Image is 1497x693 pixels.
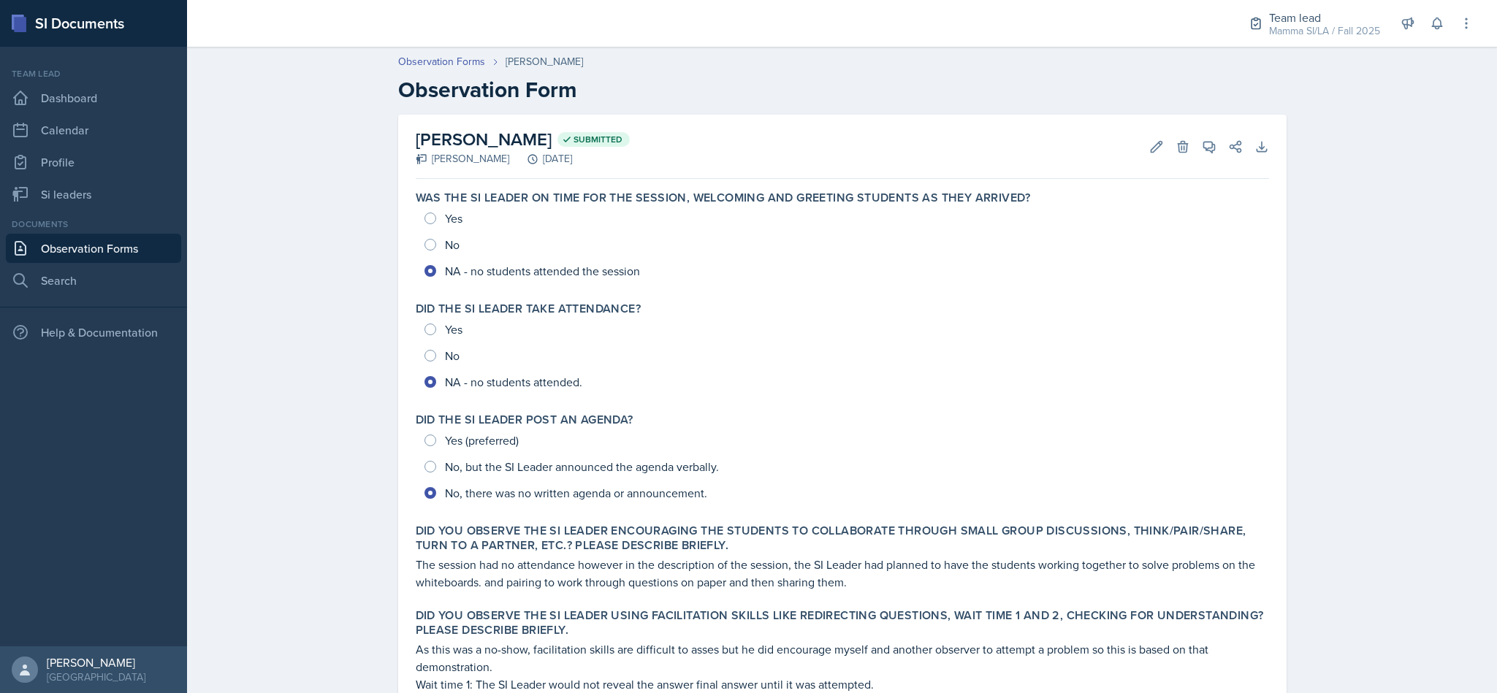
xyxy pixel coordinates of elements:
[398,77,1287,103] h2: Observation Form
[6,115,181,145] a: Calendar
[574,134,622,145] span: Submitted
[6,318,181,347] div: Help & Documentation
[47,670,145,684] div: [GEOGRAPHIC_DATA]
[398,54,485,69] a: Observation Forms
[506,54,583,69] div: [PERSON_NAME]
[6,148,181,177] a: Profile
[416,191,1031,205] label: Was the SI Leader on time for the session, welcoming and greeting students as they arrived?
[1269,9,1380,26] div: Team lead
[6,83,181,112] a: Dashboard
[416,524,1269,553] label: Did you observe the SI Leader encouraging the students to collaborate through small group discuss...
[6,180,181,209] a: Si leaders
[6,234,181,263] a: Observation Forms
[416,413,633,427] label: Did the SI Leader post an agenda?
[416,302,641,316] label: Did the SI Leader take attendance?
[416,126,630,153] h2: [PERSON_NAME]
[416,151,509,166] div: [PERSON_NAME]
[416,556,1269,591] p: The session had no attendance however in the description of the session, the SI Leader had planne...
[416,675,1269,693] p: Wait time 1: The SI Leader would not reveal the answer final answer until it was attempted.
[1269,23,1380,39] div: Mamma SI/LA / Fall 2025
[47,655,145,670] div: [PERSON_NAME]
[6,266,181,295] a: Search
[416,608,1269,638] label: Did you observe the SI Leader using facilitation skills like redirecting questions, wait time 1 a...
[6,67,181,80] div: Team lead
[416,640,1269,675] p: As this was a no-show, facilitation skills are difficult to asses but he did encourage myself and...
[6,218,181,231] div: Documents
[509,151,572,166] div: [DATE]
